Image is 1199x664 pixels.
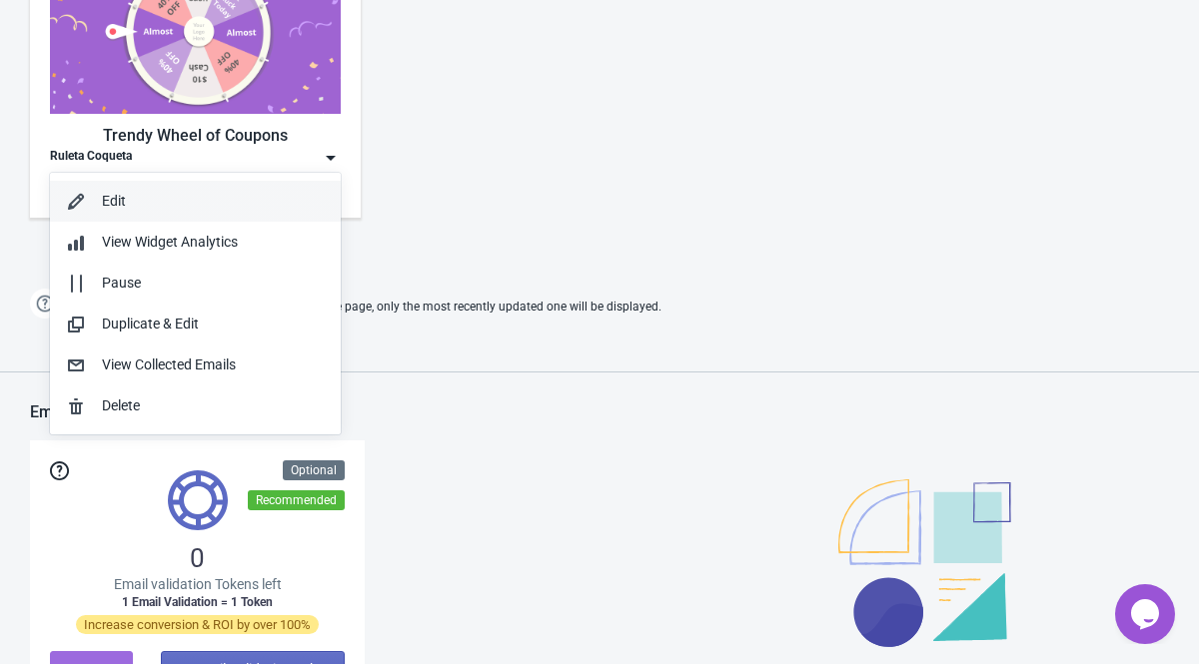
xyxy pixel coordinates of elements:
[50,181,341,222] button: Edit
[283,460,345,480] div: Optional
[248,490,345,510] div: Recommended
[50,222,341,263] button: View Widget Analytics
[321,148,341,168] img: dropdown.png
[50,263,341,304] button: Pause
[102,314,325,334] div: Duplicate & Edit
[838,479,1011,647] img: illustration.svg
[168,470,228,530] img: tokens.svg
[122,594,273,610] span: 1 Email Validation = 1 Token
[190,542,205,574] span: 0
[50,344,341,385] button: View Collected Emails
[1115,584,1179,644] iframe: chat widget
[76,615,319,634] span: Increase conversion & ROI by over 100%
[102,395,325,416] div: Delete
[102,234,238,250] span: View Widget Analytics
[114,574,282,594] span: Email validation Tokens left
[50,304,341,344] button: Duplicate & Edit
[50,124,341,148] div: Trendy Wheel of Coupons
[70,291,661,324] span: If two Widgets are enabled and targeting the same page, only the most recently updated one will b...
[102,354,325,375] div: View Collected Emails
[50,385,341,426] button: Delete
[102,273,325,294] div: Pause
[102,191,325,212] div: Edit
[30,289,60,319] img: help.png
[50,148,132,168] div: Ruleta Coqueta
